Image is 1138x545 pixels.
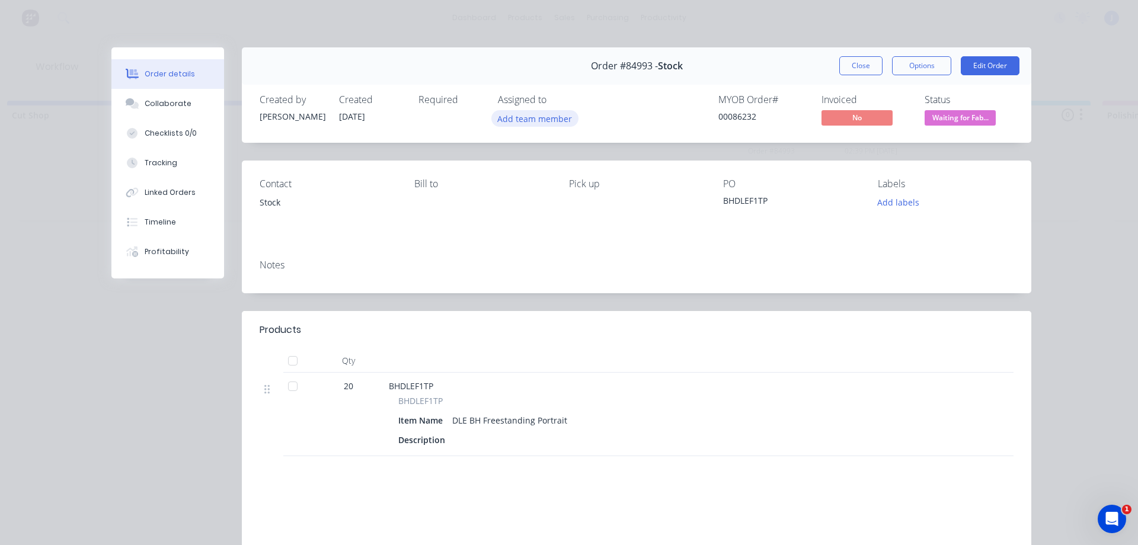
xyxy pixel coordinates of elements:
span: No [821,110,893,125]
button: Order details [111,59,224,89]
div: Status [925,94,1014,105]
span: 1 [1122,505,1131,514]
div: Checklists 0/0 [145,128,197,139]
button: Linked Orders [111,178,224,207]
div: 00086232 [718,110,807,123]
button: Options [892,56,951,75]
span: BHDLEF1TP [389,380,433,392]
div: Contact [260,178,395,190]
div: Required [418,94,484,105]
button: Timeline [111,207,224,237]
button: Collaborate [111,89,224,118]
div: Invoiced [821,94,910,105]
div: Tracking [145,158,177,168]
button: Tracking [111,148,224,178]
span: BHDLEF1TP [398,395,443,407]
div: Notes [260,259,1014,271]
div: [PERSON_NAME] [260,110,325,123]
div: Bill to [414,178,550,190]
div: Description [398,431,450,448]
div: Timeline [145,217,176,227]
div: Created [339,94,404,105]
div: BHDLEF1TP [723,194,859,211]
span: 20 [344,380,353,392]
span: [DATE] [339,111,365,122]
iframe: Intercom live chat [1098,505,1126,533]
span: Order #84993 - [591,60,658,72]
div: Labels [878,178,1014,190]
div: Profitability [145,246,189,257]
div: Products [260,323,301,337]
button: Add labels [871,194,926,210]
div: Created by [260,94,325,105]
div: Collaborate [145,98,191,109]
div: Qty [313,349,384,373]
div: Stock [260,194,395,232]
button: Edit Order [961,56,1019,75]
div: Assigned to [498,94,616,105]
button: Checklists 0/0 [111,118,224,148]
button: Close [839,56,883,75]
div: Linked Orders [145,187,196,198]
button: Add team member [491,110,578,126]
div: DLE BH Freestanding Portrait [447,412,572,429]
div: MYOB Order # [718,94,807,105]
div: Pick up [569,178,705,190]
span: Waiting for Fab... [925,110,996,125]
div: Stock [260,194,395,211]
button: Add team member [498,110,578,126]
button: Profitability [111,237,224,267]
button: Waiting for Fab... [925,110,996,128]
div: Order details [145,69,195,79]
div: Item Name [398,412,447,429]
div: PO [723,178,859,190]
span: Stock [658,60,683,72]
